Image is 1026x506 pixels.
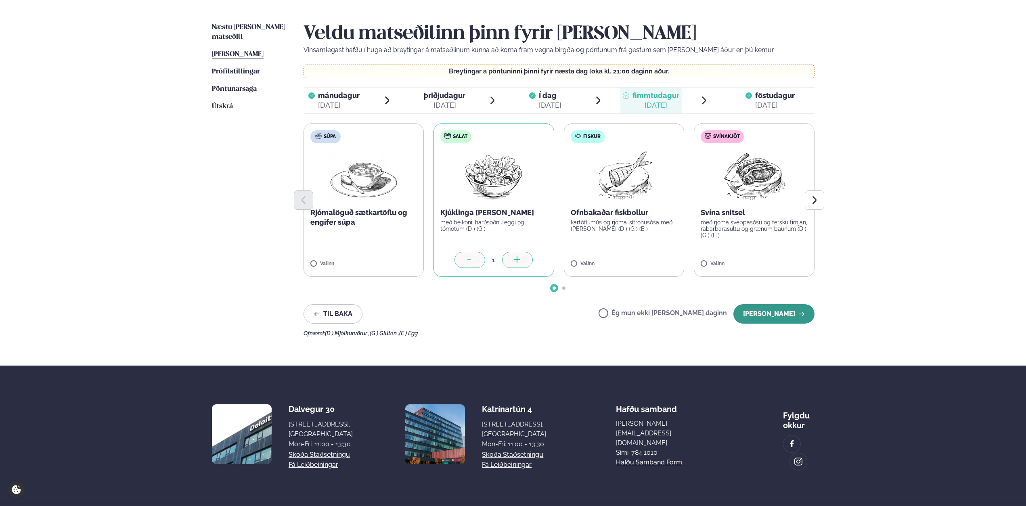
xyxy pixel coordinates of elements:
[453,134,467,140] span: Salat
[482,439,546,449] div: Mon-Fri: 11:00 - 13:30
[482,450,543,460] a: Skoða staðsetningu
[440,219,547,232] p: með beikoni, harðsoðnu eggi og tómötum (D ) (G )
[212,84,257,94] a: Pöntunarsaga
[562,286,565,290] span: Go to slide 2
[304,304,362,324] button: Til baka
[212,50,264,59] a: [PERSON_NAME]
[405,404,465,464] img: image alt
[212,102,233,111] a: Útskrá
[539,91,561,100] span: Í dag
[315,133,322,139] img: soup.svg
[212,86,257,92] span: Pöntunarsaga
[212,23,287,42] a: Næstu [PERSON_NAME] matseðill
[616,398,677,414] span: Hafðu samband
[212,68,260,75] span: Prófílstillingar
[458,150,530,201] img: Salad.png
[304,45,815,55] p: Vinsamlegast hafðu í huga að breytingar á matseðlinum kunna að koma fram vegna birgða og pöntunum...
[733,304,815,324] button: [PERSON_NAME]
[212,404,272,464] img: image alt
[424,100,465,110] div: [DATE]
[444,133,451,139] img: salad.svg
[328,150,399,201] img: Soup.png
[324,134,336,140] span: Súpa
[632,100,679,110] div: [DATE]
[575,133,581,139] img: fish.svg
[212,103,233,110] span: Útskrá
[755,100,795,110] div: [DATE]
[805,190,824,210] button: Next slide
[701,219,808,238] p: með rjóma sveppasósu og fersku timjan, rabarbarasultu og grænum baunum (D ) (G ) (E )
[571,208,678,217] p: Ofnbakaðar fiskbollur
[571,219,678,232] p: kartöflumús og rjóma-sítrónusósa með [PERSON_NAME] (D ) (G ) (E )
[318,100,360,110] div: [DATE]
[701,208,808,217] p: Svína snitsel
[294,190,313,210] button: Previous slide
[482,420,546,439] div: [STREET_ADDRESS], [GEOGRAPHIC_DATA]
[713,134,740,140] span: Svínakjöt
[304,330,815,337] div: Ofnæmi:
[482,460,532,470] a: Fá leiðbeiningar
[583,134,601,140] span: Fiskur
[212,51,264,58] span: [PERSON_NAME]
[424,91,465,100] span: þriðjudagur
[318,91,360,100] span: mánudagur
[310,208,417,227] p: Rjómalöguð sætkartöflu og engifer súpa
[289,420,353,439] div: [STREET_ADDRESS], [GEOGRAPHIC_DATA]
[705,133,711,139] img: pork.svg
[787,439,796,449] img: image alt
[783,404,814,430] div: Fylgdu okkur
[325,330,370,337] span: (D ) Mjólkurvörur ,
[212,24,285,40] span: Næstu [PERSON_NAME] matseðill
[632,91,679,100] span: fimmtudagur
[8,481,25,498] a: Cookie settings
[588,150,660,201] img: Fish.png
[718,150,790,201] img: Pork-Meat.png
[616,458,682,467] a: Hafðu samband form
[755,91,795,100] span: föstudagur
[370,330,399,337] span: (G ) Glúten ,
[783,435,800,452] a: image alt
[790,453,807,470] a: image alt
[794,457,803,466] img: image alt
[289,460,338,470] a: Fá leiðbeiningar
[616,448,714,458] p: Sími: 784 1010
[539,100,561,110] div: [DATE]
[289,450,350,460] a: Skoða staðsetningu
[304,23,815,45] h2: Veldu matseðilinn þinn fyrir [PERSON_NAME]
[399,330,418,337] span: (E ) Egg
[553,286,556,290] span: Go to slide 1
[212,67,260,77] a: Prófílstillingar
[482,404,546,414] div: Katrínartún 4
[289,404,353,414] div: Dalvegur 30
[485,255,502,265] div: 1
[616,419,714,448] a: [PERSON_NAME][EMAIL_ADDRESS][DOMAIN_NAME]
[312,68,806,75] p: Breytingar á pöntuninni þinni fyrir næsta dag loka kl. 21:00 daginn áður.
[440,208,547,217] p: Kjúklinga [PERSON_NAME]
[289,439,353,449] div: Mon-Fri: 11:00 - 13:30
